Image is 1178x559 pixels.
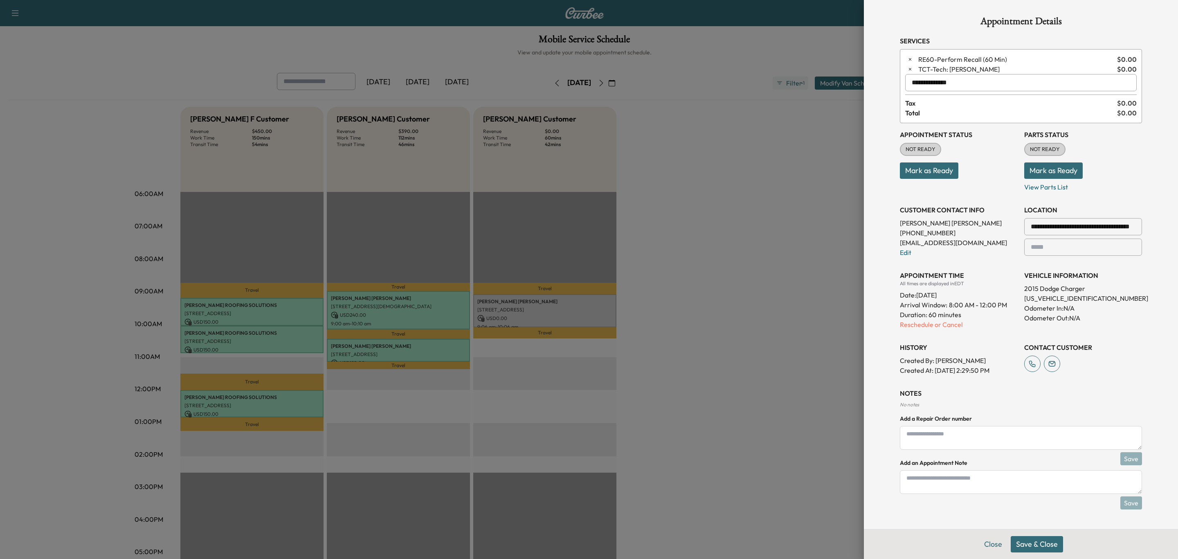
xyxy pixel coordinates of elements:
span: NOT READY [901,145,940,153]
button: Close [979,536,1007,552]
span: Perform Recall (60 Min) [918,54,1114,64]
button: Mark as Ready [900,162,958,179]
span: $ 0.00 [1117,64,1137,74]
span: 8:00 AM - 12:00 PM [949,300,1007,310]
p: Duration: 60 minutes [900,310,1018,320]
h3: CONTACT CUSTOMER [1024,343,1142,352]
h3: NOTES [900,388,1142,398]
span: Total [905,108,1117,118]
span: NOT READY [1025,145,1065,153]
h3: LOCATION [1024,205,1142,215]
p: [PERSON_NAME] [PERSON_NAME] [900,218,1018,228]
p: Odometer In: N/A [1024,303,1142,313]
p: 2015 Dodge Charger [1024,284,1142,293]
p: Created At : [DATE] 2:29:50 PM [900,365,1018,375]
div: No notes [900,401,1142,408]
h3: Appointment Status [900,130,1018,140]
div: All times are displayed in EDT [900,280,1018,287]
p: [US_VEHICLE_IDENTIFICATION_NUMBER] [1024,293,1142,303]
p: [PHONE_NUMBER] [900,228,1018,238]
button: Mark as Ready [1024,162,1083,179]
h3: Services [900,36,1142,46]
h3: VEHICLE INFORMATION [1024,270,1142,280]
span: Tech: Connor T [918,64,1114,74]
p: View Parts List [1024,179,1142,192]
span: $ 0.00 [1117,98,1137,108]
h3: APPOINTMENT TIME [900,270,1018,280]
span: Tax [905,98,1117,108]
h3: CUSTOMER CONTACT INFO [900,205,1018,215]
h3: History [900,343,1018,352]
div: Date: [DATE] [900,287,1018,300]
h4: Add an Appointment Note [900,459,1142,467]
p: Reschedule or Cancel [900,320,1018,329]
a: Edit [900,248,911,257]
p: [EMAIL_ADDRESS][DOMAIN_NAME] [900,238,1018,248]
span: $ 0.00 [1117,108,1137,118]
h1: Appointment Details [900,16,1142,29]
h3: Parts Status [1024,130,1142,140]
span: $ 0.00 [1117,54,1137,64]
p: Arrival Window: [900,300,1018,310]
p: Odometer Out: N/A [1024,313,1142,323]
button: Save & Close [1011,536,1063,552]
h4: Add a Repair Order number [900,415,1142,423]
p: Created By : [PERSON_NAME] [900,356,1018,365]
